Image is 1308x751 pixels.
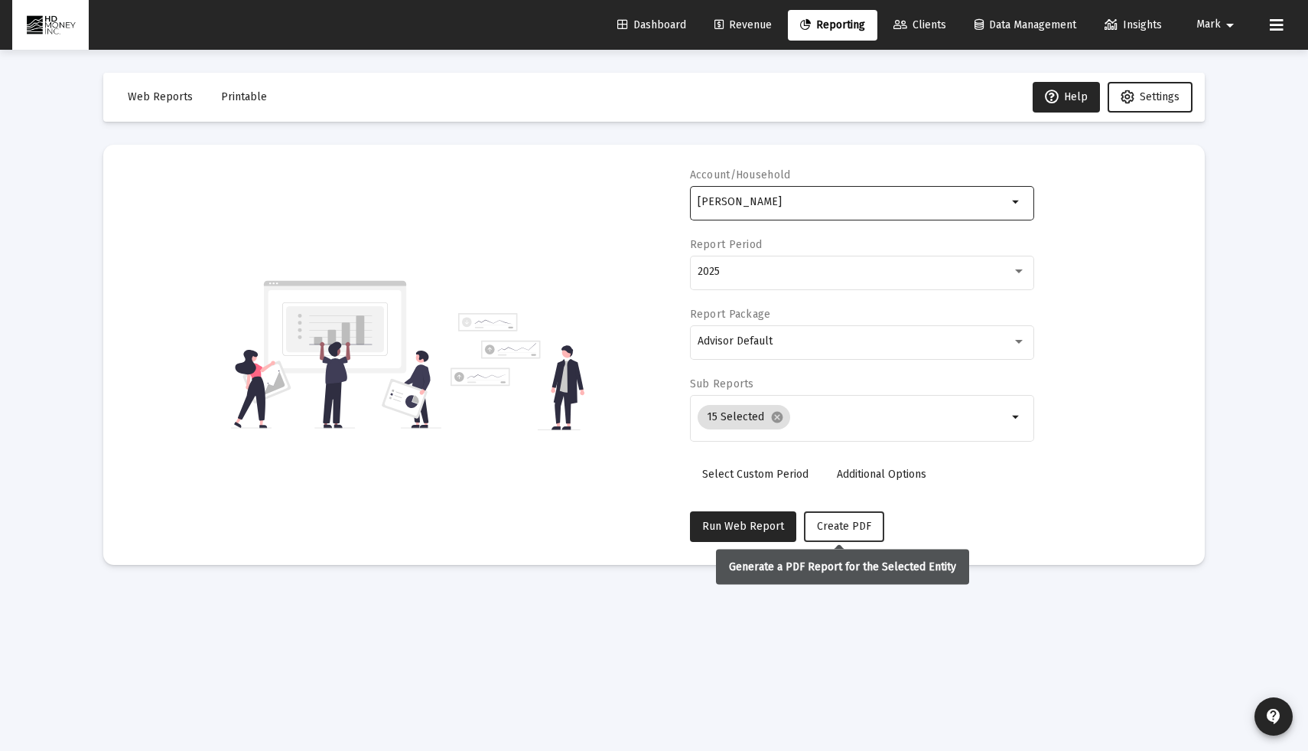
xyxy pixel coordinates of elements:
button: Run Web Report [690,511,796,542]
a: Insights [1092,10,1174,41]
input: Search or select an account or household [698,196,1007,208]
span: Revenue [714,18,772,31]
span: Reporting [800,18,865,31]
span: Printable [221,90,267,103]
span: Clients [893,18,946,31]
button: Create PDF [804,511,884,542]
span: Create PDF [817,520,871,533]
span: Advisor Default [698,335,773,348]
span: Run Web Report [702,520,784,533]
span: Dashboard [617,18,686,31]
mat-icon: cancel [770,410,784,424]
mat-icon: arrow_drop_down [1221,10,1239,41]
span: Mark [1196,18,1221,31]
a: Reporting [788,10,877,41]
img: reporting [231,279,441,430]
a: Dashboard [605,10,698,41]
a: Revenue [702,10,784,41]
span: Help [1045,90,1088,103]
mat-icon: arrow_drop_down [1007,193,1026,211]
button: Settings [1108,82,1192,113]
img: Dashboard [24,10,77,41]
span: Data Management [974,18,1076,31]
a: Clients [881,10,958,41]
mat-icon: arrow_drop_down [1007,408,1026,426]
button: Help [1033,82,1100,113]
button: Mark [1178,9,1258,40]
span: Additional Options [837,468,926,481]
span: Select Custom Period [702,468,809,481]
button: Web Reports [116,82,205,113]
mat-chip: 15 Selected [698,405,790,429]
img: reporting-alt [451,313,584,430]
span: Insights [1105,18,1162,31]
button: Printable [209,82,279,113]
span: 2025 [698,265,720,278]
span: Web Reports [128,90,193,103]
label: Report Package [690,308,771,321]
label: Account/Household [690,168,791,181]
a: Data Management [962,10,1088,41]
span: Settings [1140,90,1179,103]
mat-icon: contact_support [1264,707,1283,726]
label: Sub Reports [690,377,754,390]
mat-chip-list: Selection [698,402,1007,433]
label: Report Period [690,238,763,251]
